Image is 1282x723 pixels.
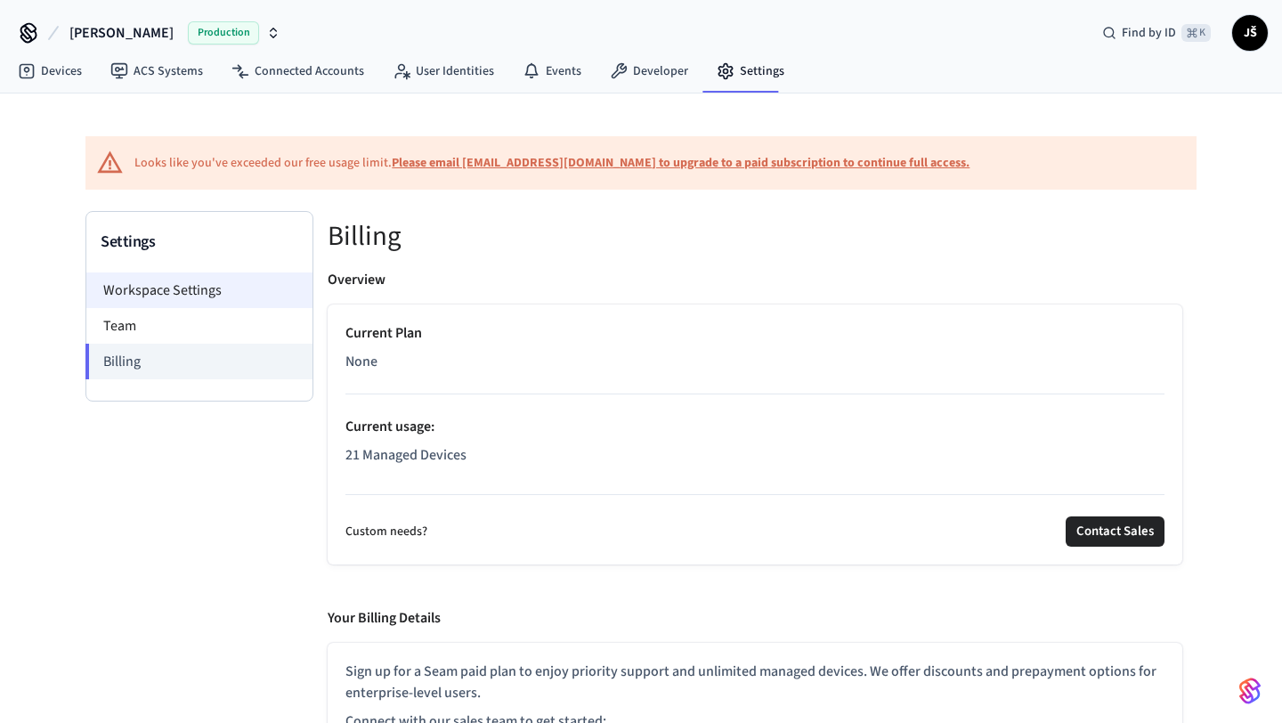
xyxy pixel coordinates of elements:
[345,322,1164,344] p: Current Plan
[702,55,799,87] a: Settings
[328,218,1182,255] h5: Billing
[1122,24,1176,42] span: Find by ID
[134,154,970,173] div: Looks like you've exceeded our free usage limit.
[1234,17,1266,49] span: JŠ
[378,55,508,87] a: User Identities
[86,308,312,344] li: Team
[86,272,312,308] li: Workspace Settings
[1066,516,1164,547] button: Contact Sales
[392,154,970,172] a: Please email [EMAIL_ADDRESS][DOMAIN_NAME] to upgrade to a paid subscription to continue full access.
[345,351,377,372] span: None
[508,55,596,87] a: Events
[85,344,312,379] li: Billing
[1232,15,1268,51] button: JŠ
[596,55,702,87] a: Developer
[188,21,259,45] span: Production
[101,230,298,255] h3: Settings
[96,55,217,87] a: ACS Systems
[1239,677,1261,705] img: SeamLogoGradient.69752ec5.svg
[328,269,385,290] p: Overview
[69,22,174,44] span: [PERSON_NAME]
[345,416,1164,437] p: Current usage :
[345,444,1164,466] p: 21 Managed Devices
[1181,24,1211,42] span: ⌘ K
[4,55,96,87] a: Devices
[328,607,441,629] p: Your Billing Details
[1088,17,1225,49] div: Find by ID⌘ K
[217,55,378,87] a: Connected Accounts
[345,661,1164,703] p: Sign up for a Seam paid plan to enjoy priority support and unlimited managed devices. We offer di...
[345,516,1164,547] div: Custom needs?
